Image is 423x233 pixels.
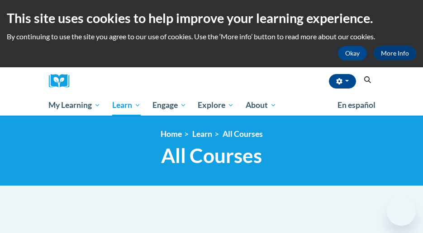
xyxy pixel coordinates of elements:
a: All Courses [223,129,263,139]
h2: This site uses cookies to help improve your learning experience. [7,9,416,27]
p: By continuing to use the site you agree to our use of cookies. Use the ‘More info’ button to read... [7,32,416,42]
iframe: Button to launch messaging window [387,197,416,226]
span: My Learning [48,100,100,111]
a: About [240,95,282,116]
a: More Info [374,46,416,61]
button: Account Settings [329,74,356,89]
a: Cox Campus [49,74,76,88]
a: En español [332,96,381,115]
button: Search [361,75,374,85]
img: Logo brand [49,74,76,88]
a: My Learning [43,95,107,116]
div: Main menu [42,95,381,116]
a: Home [161,129,182,139]
span: Explore [198,100,234,111]
span: About [246,100,276,111]
a: Learn [192,129,212,139]
a: Learn [106,95,147,116]
a: Explore [192,95,240,116]
span: Engage [152,100,186,111]
a: Engage [147,95,192,116]
span: All Courses [161,144,262,168]
span: En español [337,100,375,110]
span: Learn [112,100,141,111]
button: Okay [338,46,367,61]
